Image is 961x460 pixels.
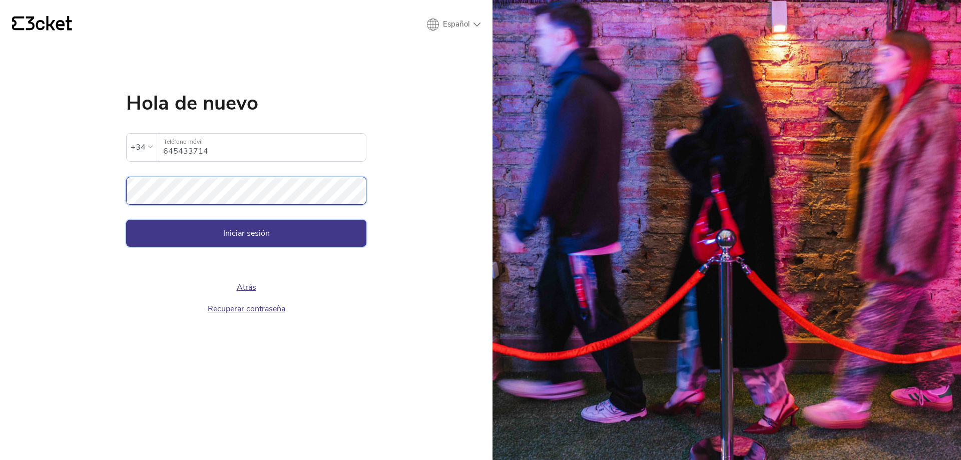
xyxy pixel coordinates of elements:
a: {' '} [12,16,72,33]
h1: Hola de nuevo [126,93,366,113]
label: Teléfono móvil [157,134,366,150]
input: Teléfono móvil [163,134,366,161]
button: Iniciar sesión [126,220,366,247]
label: Contraseña [126,177,366,193]
div: +34 [131,140,146,155]
a: Recuperar contraseña [208,303,285,314]
g: {' '} [12,17,24,31]
a: Atrás [237,282,256,293]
